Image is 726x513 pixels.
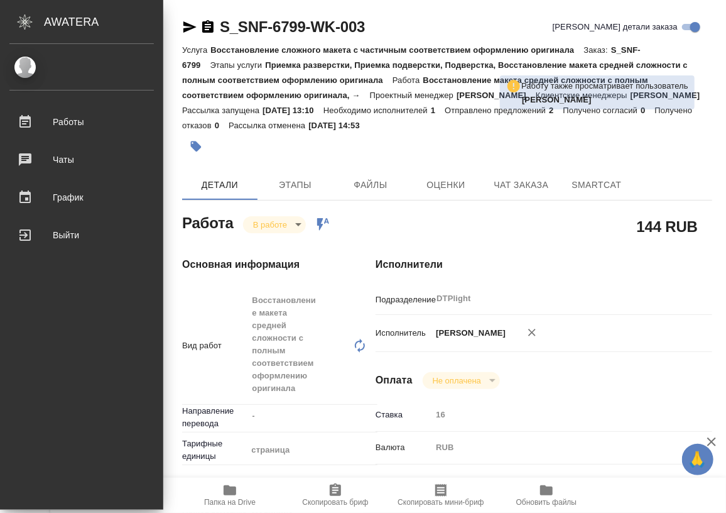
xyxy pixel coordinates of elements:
[687,446,708,473] span: 🙏
[376,441,431,454] p: Валюта
[182,60,688,85] p: Приемка разверстки, Приемка подверстки, Подверстка, Восстановление макета средней сложности с пол...
[247,472,377,490] input: ✎ Введи что-нибудь
[182,45,210,55] p: Услуга
[491,177,551,193] span: Чат заказа
[9,188,154,207] div: График
[182,339,247,352] p: Вид работ
[549,106,563,115] p: 2
[323,106,431,115] p: Необходимо исполнителей
[516,498,577,507] span: Обновить файлы
[682,444,713,475] button: 🙏
[376,294,431,306] p: Подразделение
[44,9,163,35] div: AWATERA
[215,121,229,130] p: 0
[637,216,698,237] h2: 144 RUB
[263,106,323,115] p: [DATE] 13:10
[563,106,641,115] p: Получено согласий
[243,216,306,233] div: В работе
[182,106,263,115] p: Рассылка запущена
[457,91,536,100] p: [PERSON_NAME]
[302,498,368,507] span: Скопировать бриф
[522,94,688,106] p: Заборова Александра
[388,478,494,513] button: Скопировать мини-бриф
[376,327,431,339] p: Исполнитель
[416,177,476,193] span: Оценки
[182,438,247,463] p: Тарифные единицы
[398,498,484,507] span: Скопировать мини-бриф
[9,113,154,131] div: Работы
[431,437,684,458] div: RUB
[521,80,688,92] p: Работу также просматривает пользователь
[429,375,485,386] button: Не оплачена
[182,405,247,430] p: Направление перевода
[265,177,325,193] span: Этапы
[177,478,283,513] button: Папка на Drive
[3,144,160,175] a: Чаты
[249,219,291,230] button: В работе
[431,405,684,424] input: Пустое поле
[204,498,256,507] span: Папка на Drive
[3,182,160,213] a: График
[566,177,627,193] span: SmartCat
[423,372,500,389] div: В работе
[376,409,431,421] p: Ставка
[247,439,377,461] div: страница
[9,150,154,169] div: Чаты
[518,319,546,346] button: Удалить исполнителя
[522,95,592,104] b: [PERSON_NAME]
[229,121,308,130] p: Рассылка отменена
[182,475,247,488] p: Кол-во единиц
[340,177,401,193] span: Файлы
[210,45,583,55] p: Восстановление сложного макета с частичным соответствием оформлению оригинала
[370,91,457,100] p: Проектный менеджер
[431,327,506,339] p: [PERSON_NAME]
[182,133,210,160] button: Добавить тэг
[376,373,413,388] h4: Оплата
[494,478,599,513] button: Обновить файлы
[641,106,654,115] p: 0
[445,106,549,115] p: Отправлено предложений
[431,106,445,115] p: 1
[182,19,197,35] button: Скопировать ссылку для ЯМессенджера
[210,60,265,70] p: Этапы услуги
[190,177,250,193] span: Детали
[182,257,325,272] h4: Основная информация
[220,18,365,35] a: S_SNF-6799-WK-003
[3,219,160,251] a: Выйти
[393,75,423,85] p: Работа
[182,211,234,233] h2: Работа
[283,478,388,513] button: Скопировать бриф
[200,19,215,35] button: Скопировать ссылку
[9,226,154,245] div: Выйти
[376,257,712,272] h4: Исполнители
[553,21,678,33] span: [PERSON_NAME] детали заказа
[308,121,369,130] p: [DATE] 14:53
[3,106,160,138] a: Работы
[584,45,611,55] p: Заказ:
